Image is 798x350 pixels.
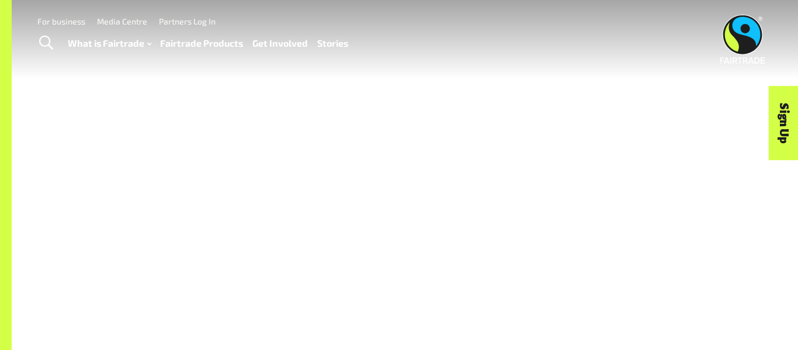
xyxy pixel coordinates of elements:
[97,16,147,26] a: Media Centre
[720,15,765,64] img: Fairtrade Australia New Zealand logo
[317,35,348,52] a: Stories
[252,35,308,52] a: Get Involved
[32,29,60,58] a: Toggle Search
[160,35,243,52] a: Fairtrade Products
[37,16,85,26] a: For business
[159,16,216,26] a: Partners Log In
[68,35,151,52] a: What is Fairtrade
